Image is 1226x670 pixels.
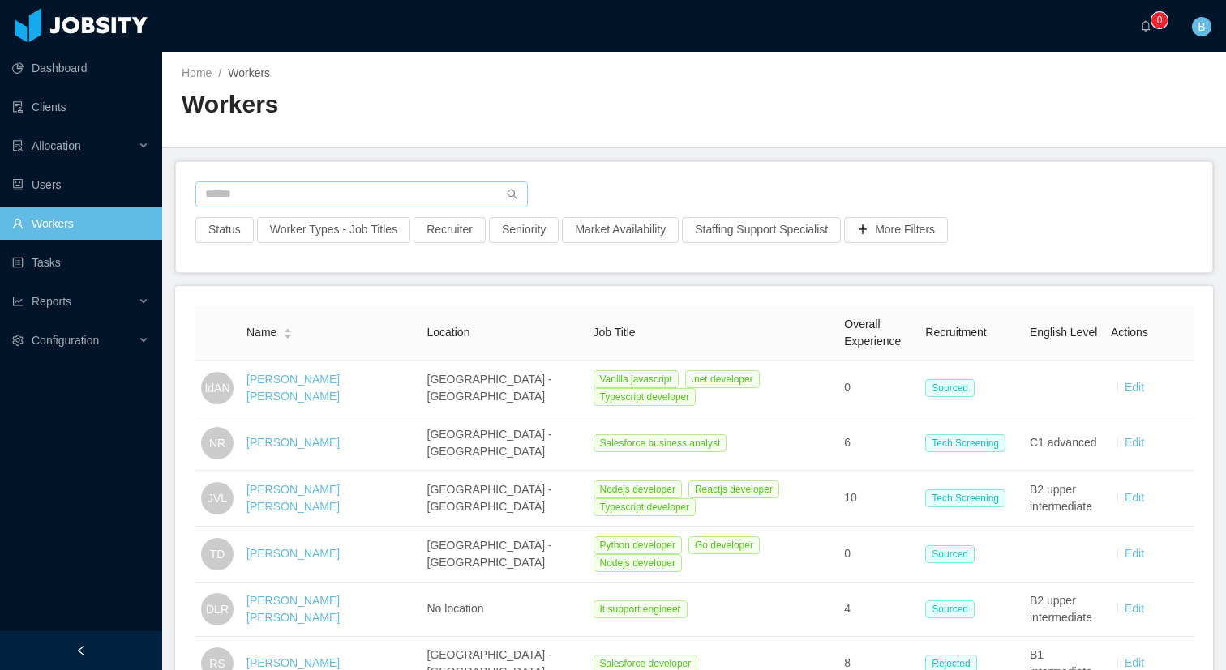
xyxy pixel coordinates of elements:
[844,217,948,243] button: icon: plusMore Filters
[246,373,340,403] a: [PERSON_NAME] [PERSON_NAME]
[594,536,682,554] span: Python developer
[12,140,24,151] i: icon: solution
[284,332,293,337] i: icon: caret-down
[427,326,470,339] span: Location
[925,489,1005,507] span: Tech Screening
[682,217,841,243] button: Staffing Support Specialist
[246,436,340,449] a: [PERSON_NAME]
[925,491,1012,504] a: Tech Screening
[594,554,682,572] span: Nodejs developer
[1125,436,1144,449] a: Edit
[925,656,983,669] a: Rejected
[421,583,587,637] td: No location
[925,545,975,563] span: Sourced
[1030,326,1097,339] span: English Level
[1023,583,1104,637] td: B2 upper intermediate
[208,482,227,514] span: JVL
[421,361,587,416] td: [GEOGRAPHIC_DATA] - [GEOGRAPHIC_DATA]
[1125,547,1144,560] a: Edit
[246,656,340,669] a: [PERSON_NAME]
[32,139,81,152] span: Allocation
[1125,656,1144,669] a: Edit
[246,547,340,560] a: [PERSON_NAME]
[594,600,688,618] span: It support engineer
[925,547,981,560] a: Sourced
[594,326,636,339] span: Job Title
[594,480,682,498] span: Nodejs developer
[12,169,149,201] a: icon: robotUsers
[12,335,24,346] i: icon: setting
[1111,326,1148,339] span: Actions
[838,583,919,637] td: 4
[489,217,559,243] button: Seniority
[12,207,149,240] a: icon: userWorkers
[257,217,410,243] button: Worker Types - Job Titles
[688,480,779,498] span: Reactjs developer
[838,416,919,471] td: 6
[925,381,981,394] a: Sourced
[1023,471,1104,527] td: B2 upper intermediate
[12,52,149,84] a: icon: pie-chartDashboard
[1125,381,1144,394] a: Edit
[246,483,340,513] a: [PERSON_NAME] [PERSON_NAME]
[1023,416,1104,471] td: C1 advanced
[1198,17,1205,36] span: B
[594,388,697,406] span: Typescript developer
[925,326,986,339] span: Recruitment
[32,295,71,308] span: Reports
[838,527,919,583] td: 0
[12,91,149,123] a: icon: auditClients
[246,324,276,341] span: Name
[1140,20,1151,32] i: icon: bell
[421,416,587,471] td: [GEOGRAPHIC_DATA] - [GEOGRAPHIC_DATA]
[195,217,254,243] button: Status
[1125,602,1144,615] a: Edit
[414,217,486,243] button: Recruiter
[562,217,679,243] button: Market Availability
[507,189,518,200] i: icon: search
[844,318,901,348] span: Overall Experience
[688,536,760,554] span: Go developer
[1151,12,1168,28] sup: 0
[210,538,225,570] span: TD
[246,594,340,624] a: [PERSON_NAME] [PERSON_NAME]
[925,379,975,397] span: Sourced
[925,434,1005,452] span: Tech Screening
[1125,491,1144,504] a: Edit
[594,498,697,516] span: Typescript developer
[421,471,587,527] td: [GEOGRAPHIC_DATA] - [GEOGRAPHIC_DATA]
[182,66,212,79] a: Home
[283,326,293,337] div: Sort
[32,334,99,347] span: Configuration
[206,593,229,625] span: DLR
[228,66,270,79] span: Workers
[594,434,727,452] span: Salesforce business analyst
[421,527,587,583] td: [GEOGRAPHIC_DATA] - [GEOGRAPHIC_DATA]
[685,370,760,388] span: .net developer
[925,436,1012,449] a: Tech Screening
[182,88,694,122] h2: Workers
[284,326,293,331] i: icon: caret-up
[925,600,975,618] span: Sourced
[218,66,221,79] span: /
[204,372,229,404] span: IdAN
[12,246,149,279] a: icon: profileTasks
[209,427,225,459] span: NR
[925,602,981,615] a: Sourced
[838,361,919,416] td: 0
[12,296,24,307] i: icon: line-chart
[838,471,919,527] td: 10
[594,370,679,388] span: Vanilla javascript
